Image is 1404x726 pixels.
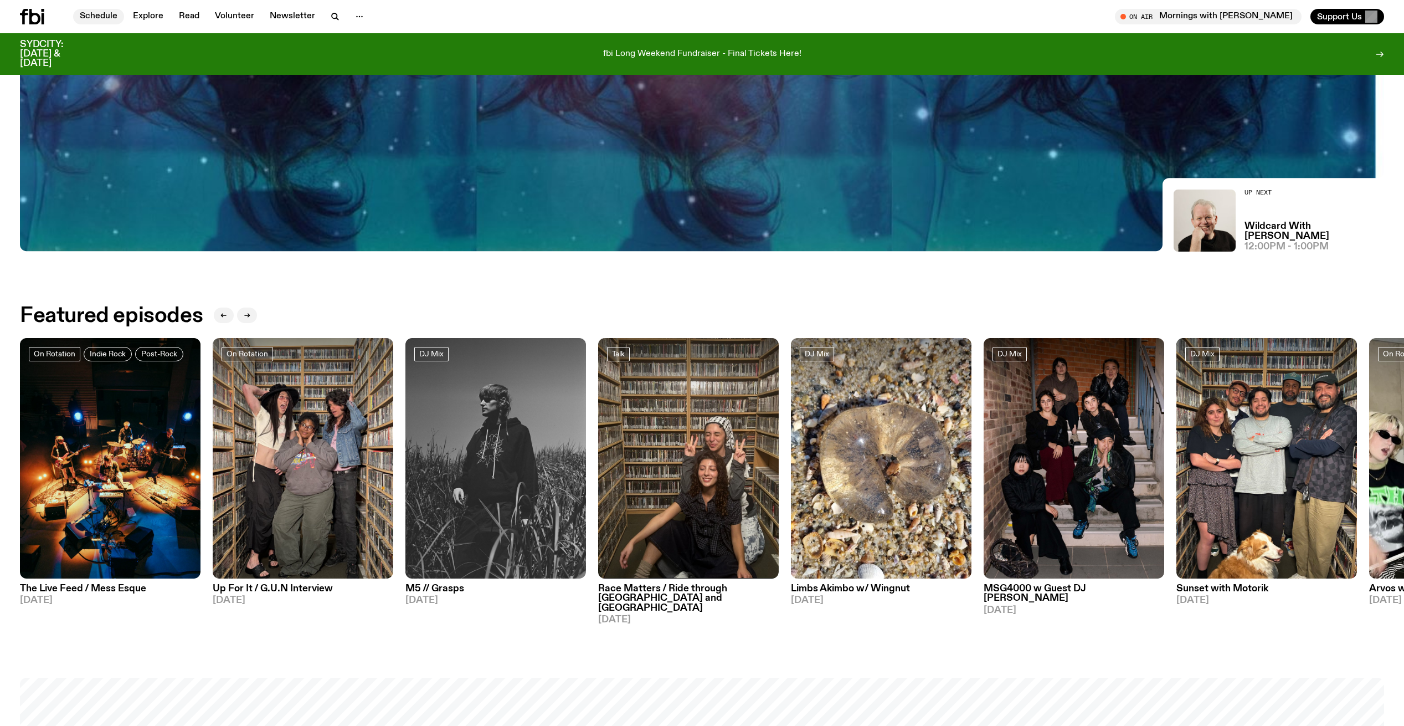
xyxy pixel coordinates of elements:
a: Schedule [73,9,124,24]
h2: Featured episodes [20,306,203,326]
span: On Rotation [227,350,268,358]
h3: Race Matters / Ride through [GEOGRAPHIC_DATA] and [GEOGRAPHIC_DATA] [598,584,779,612]
p: fbi Long Weekend Fundraiser - Final Tickets Here! [603,49,801,59]
a: DJ Mix [800,347,834,361]
a: Indie Rock [84,347,132,361]
a: DJ Mix [1185,347,1220,361]
span: [DATE] [405,596,586,605]
h3: Up For It / G.U.N Interview [213,584,393,594]
img: Sara and Malaak squatting on ground in fbi music library. Sara is making peace signs behind Malaa... [598,338,779,579]
span: DJ Mix [805,350,829,358]
span: On Rotation [34,350,75,358]
a: On Rotation [222,347,273,361]
a: The Live Feed / Mess Esque[DATE] [20,579,200,605]
span: Indie Rock [90,350,126,358]
span: DJ Mix [997,350,1022,358]
a: Limbs Akimbo w/ Wingnut[DATE] [791,579,971,605]
h3: MSG4000 w Guest DJ [PERSON_NAME] [984,584,1164,603]
a: Wildcard With [PERSON_NAME] [1244,222,1384,241]
span: Support Us [1317,12,1362,22]
a: Newsletter [263,9,322,24]
span: DJ Mix [419,350,444,358]
h2: Up Next [1244,190,1384,196]
span: Talk [612,350,625,358]
a: Post-Rock [135,347,183,361]
button: On AirMornings with [PERSON_NAME] [1115,9,1302,24]
span: [DATE] [984,606,1164,615]
a: Volunteer [208,9,261,24]
a: M5 // Grasps[DATE] [405,579,586,605]
a: DJ Mix [414,347,449,361]
a: Up For It / G.U.N Interview[DATE] [213,579,393,605]
button: Support Us [1310,9,1384,24]
span: Post-Rock [141,350,177,358]
a: On Rotation [29,347,80,361]
h3: SYDCITY: [DATE] & [DATE] [20,40,91,68]
span: [DATE] [791,596,971,605]
img: Stuart is smiling charmingly, wearing a black t-shirt against a stark white background. [1174,190,1236,252]
span: [DATE] [1176,596,1357,605]
span: [DATE] [213,596,393,605]
h3: M5 // Grasps [405,584,586,594]
a: DJ Mix [992,347,1027,361]
a: Explore [126,9,170,24]
span: 12:00pm - 1:00pm [1244,242,1329,252]
a: Read [172,9,206,24]
h3: Limbs Akimbo w/ Wingnut [791,584,971,594]
span: [DATE] [598,615,779,625]
h3: Sunset with Motorik [1176,584,1357,594]
a: Race Matters / Ride through [GEOGRAPHIC_DATA] and [GEOGRAPHIC_DATA][DATE] [598,579,779,624]
a: MSG4000 w Guest DJ [PERSON_NAME][DATE] [984,579,1164,615]
a: Talk [607,347,630,361]
span: DJ Mix [1190,350,1215,358]
h3: The Live Feed / Mess Esque [20,584,200,594]
a: Sunset with Motorik[DATE] [1176,579,1357,605]
span: [DATE] [20,596,200,605]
